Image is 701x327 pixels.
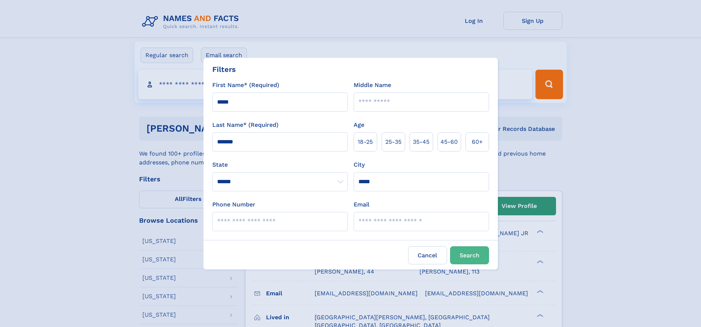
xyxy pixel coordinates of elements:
[440,138,458,146] span: 45‑60
[354,81,391,90] label: Middle Name
[354,160,365,169] label: City
[385,138,401,146] span: 25‑35
[358,138,373,146] span: 18‑25
[472,138,483,146] span: 60+
[212,160,348,169] label: State
[212,64,236,75] div: Filters
[354,200,369,209] label: Email
[354,121,364,129] label: Age
[212,121,279,129] label: Last Name* (Required)
[408,246,447,264] label: Cancel
[413,138,429,146] span: 35‑45
[212,81,279,90] label: First Name* (Required)
[212,200,255,209] label: Phone Number
[450,246,489,264] button: Search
